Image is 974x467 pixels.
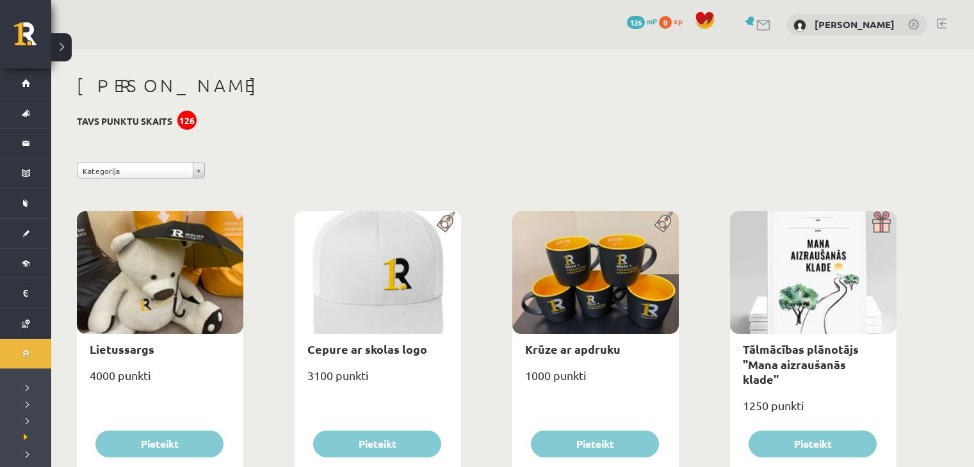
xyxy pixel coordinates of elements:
[793,19,806,32] img: Iļja Šestakovs
[531,431,659,457] button: Pieteikt
[627,16,657,26] a: 126 mP
[90,342,154,356] a: Lietussargs
[83,162,188,179] span: Kategorija
[749,431,877,457] button: Pieteikt
[650,211,679,233] img: Populāra prece
[295,365,461,397] div: 3100 punkti
[177,111,197,130] div: 126
[659,16,688,26] a: 0 xp
[14,22,51,54] a: Rīgas 1. Tālmācības vidusskola
[77,116,172,127] h3: Tavs punktu skaits
[512,365,679,397] div: 1000 punkti
[77,162,205,178] a: Kategorija
[432,211,461,233] img: Populāra prece
[95,431,223,457] button: Pieteikt
[525,342,621,356] a: Krūze ar apdruku
[743,342,859,386] a: Tālmācības plānotājs "Mana aizraušanās klade"
[815,18,895,31] a: [PERSON_NAME]
[868,211,897,233] img: Dāvana ar pārsteigumu
[647,16,657,26] span: mP
[77,365,243,397] div: 4000 punkti
[313,431,441,457] button: Pieteikt
[659,16,672,29] span: 0
[674,16,682,26] span: xp
[77,75,897,97] h1: [PERSON_NAME]
[730,395,897,427] div: 1250 punkti
[627,16,645,29] span: 126
[307,342,427,356] a: Cepure ar skolas logo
